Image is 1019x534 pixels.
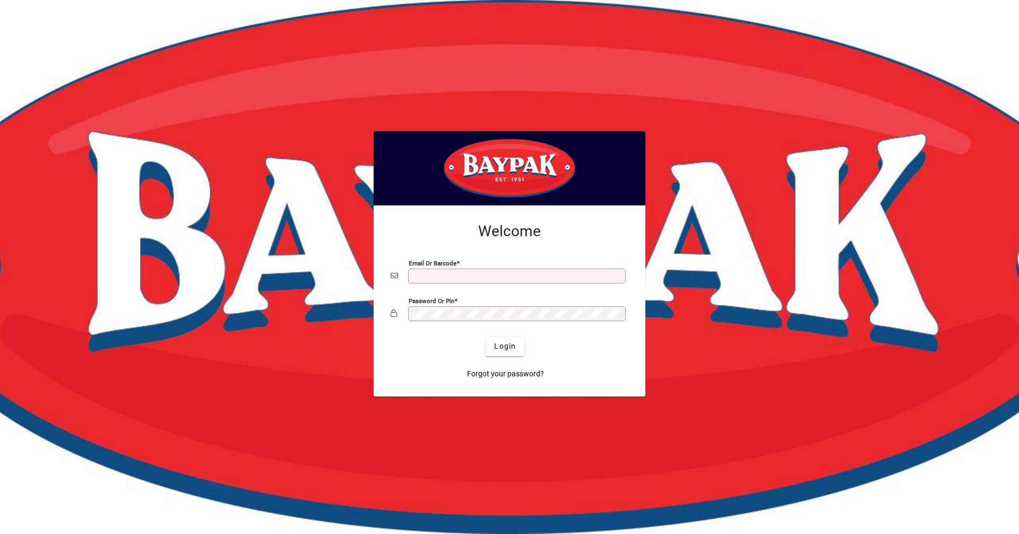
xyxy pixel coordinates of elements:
[409,259,456,266] mat-label: Email or Barcode
[486,337,524,356] button: Login
[409,297,454,304] mat-label: Password or Pin
[391,222,628,240] h2: Welcome
[494,341,516,352] span: Login
[467,368,544,380] span: Forgot your password?
[463,365,548,384] a: Forgot your password?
